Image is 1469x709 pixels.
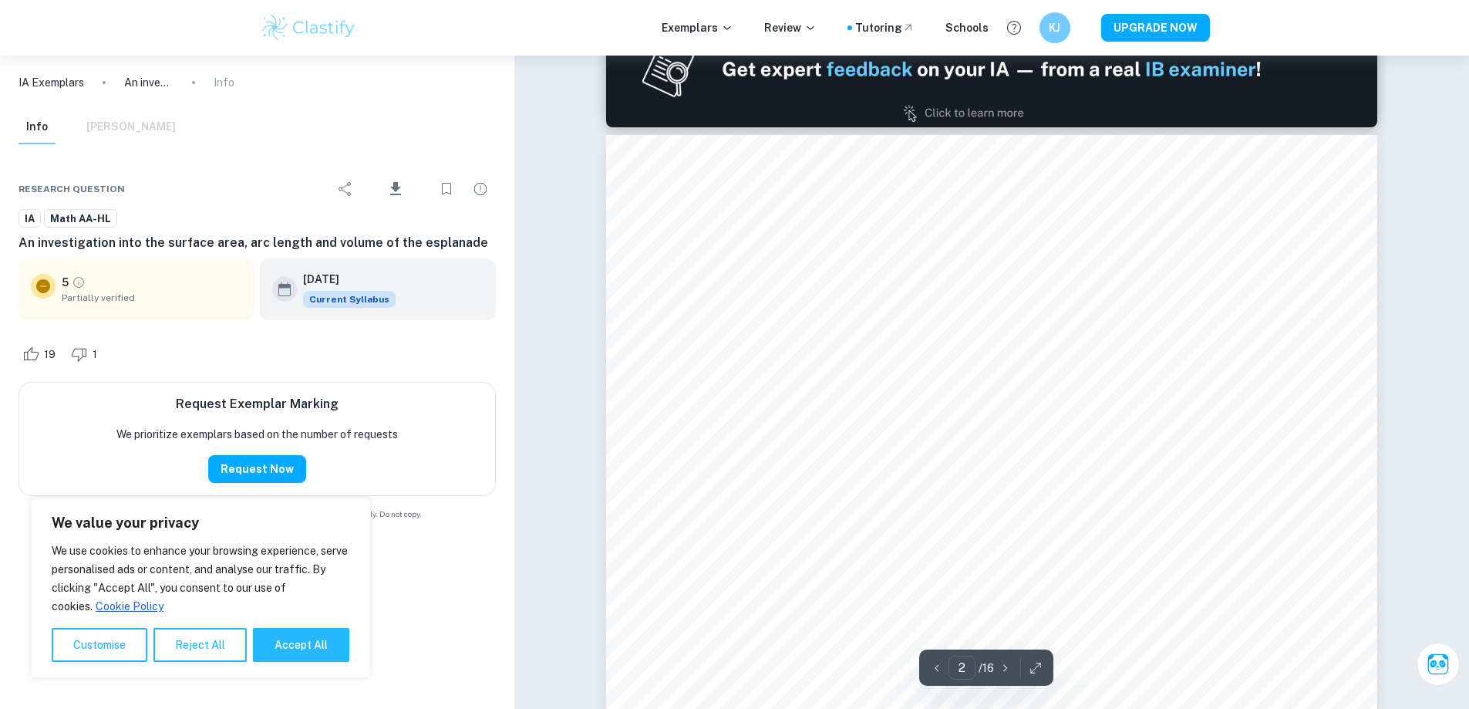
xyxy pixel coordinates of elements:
button: Customise [52,628,147,662]
span: Math AA-HL [45,211,116,227]
button: Ask Clai [1417,643,1460,686]
button: Request Now [208,455,306,483]
button: KJ [1039,12,1070,43]
img: Ad [606,12,1377,127]
span: Partially verified [62,291,241,305]
div: Like [19,342,64,366]
p: We use cookies to enhance your browsing experience, serve personalised ads or content, and analys... [52,542,349,616]
span: Current Syllabus [303,291,396,308]
h6: KJ [1046,19,1063,36]
p: Info [214,74,234,91]
h6: [DATE] [303,271,383,288]
p: An investigation into the surface area, arc length and volume of the esplanade [124,74,174,91]
button: UPGRADE NOW [1101,14,1210,42]
a: Grade partially verified [72,275,86,289]
a: Math AA-HL [44,209,117,228]
div: Download [364,169,428,209]
a: Schools [945,19,989,36]
div: Share [330,174,361,204]
p: Review [764,19,817,36]
div: Dislike [67,342,106,366]
span: 19 [35,347,64,363]
p: / 16 [979,660,994,677]
h6: Request Exemplar Marking [176,395,339,414]
p: We prioritize exemplars based on the number of requests [116,426,398,443]
span: Research question [19,182,125,196]
button: Help and Feedback [1001,15,1027,41]
a: IA Exemplars [19,74,84,91]
button: Reject All [153,628,247,662]
p: 5 [62,274,69,291]
div: Bookmark [431,174,462,204]
h6: An investigation into the surface area, arc length and volume of the esplanade [19,234,496,252]
span: Example of past student work. For reference on structure and expectations only. Do not copy. [19,508,496,520]
div: Report issue [465,174,496,204]
div: We value your privacy [31,498,370,678]
a: Tutoring [855,19,915,36]
span: 1 [84,347,106,363]
a: IA [19,209,41,228]
p: Exemplars [662,19,733,36]
p: We value your privacy [52,514,349,532]
button: Accept All [253,628,349,662]
a: Cookie Policy [95,599,164,613]
img: Clastify logo [260,12,358,43]
span: IA [19,211,40,227]
div: This exemplar is based on the current syllabus. Feel free to refer to it for inspiration/ideas wh... [303,291,396,308]
button: Info [19,110,56,144]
